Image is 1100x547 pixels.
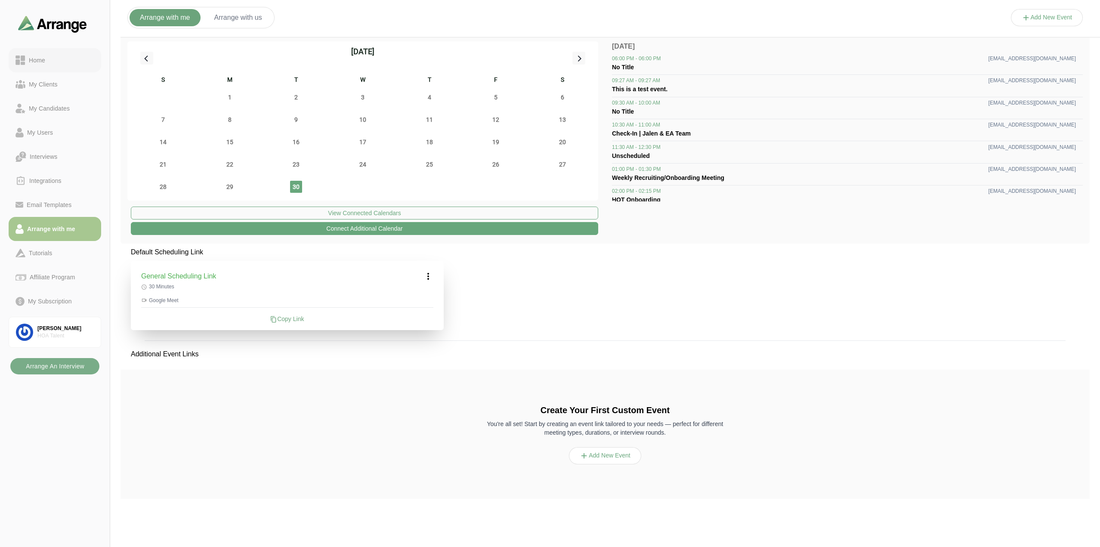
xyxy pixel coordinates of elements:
[357,136,369,148] span: Wednesday, September 17, 2025
[612,130,691,137] span: Check-In | Jalen & EA Team
[423,158,436,170] span: Thursday, September 25, 2025
[130,9,201,26] button: Arrange with me
[612,196,661,203] span: HOT Onboarding
[9,145,101,169] a: Interviews
[25,79,61,90] div: My Clients
[490,114,502,126] span: Friday, September 12, 2025
[612,77,660,84] span: 09:27 AM - 09:27 AM
[612,121,660,128] span: 10:30 AM - 11:00 AM
[9,121,101,145] a: My Users
[25,358,84,374] b: Arrange An Interview
[141,315,433,323] div: Copy Link
[9,289,101,313] a: My Subscription
[25,248,56,258] div: Tutorials
[131,207,598,219] button: View Connected Calendars
[989,99,1076,106] span: [EMAIL_ADDRESS][DOMAIN_NAME]
[556,114,569,126] span: Saturday, September 13, 2025
[423,136,436,148] span: Thursday, September 18, 2025
[9,193,101,217] a: Email Templates
[131,247,444,257] p: Default Scheduling Link
[37,332,94,340] div: HOA Talent
[141,271,216,281] h3: General Scheduling Link
[612,86,667,93] span: This is a test event.
[481,420,729,437] p: You're all set! Start by creating an event link tailored to your needs — perfect for different me...
[9,169,101,193] a: Integrations
[989,144,1076,151] span: [EMAIL_ADDRESS][DOMAIN_NAME]
[612,108,634,115] span: No Title
[263,75,330,86] div: T
[224,136,236,148] span: Monday, September 15, 2025
[612,188,661,195] span: 02:00 PM - 02:15 PM
[290,91,302,103] span: Tuesday, September 2, 2025
[612,99,660,106] span: 09:30 AM - 10:00 AM
[330,75,396,86] div: W
[26,176,65,186] div: Integrations
[25,55,49,65] div: Home
[357,114,369,126] span: Wednesday, September 10, 2025
[197,75,263,86] div: M
[290,136,302,148] span: Tuesday, September 16, 2025
[157,181,169,193] span: Sunday, September 28, 2025
[9,217,101,241] a: Arrange with me
[612,55,661,62] span: 06:00 PM - 06:00 PM
[26,272,78,282] div: Affiliate Program
[121,339,209,370] p: Additional Event Links
[490,91,502,103] span: Friday, September 5, 2025
[351,46,374,58] div: [DATE]
[490,158,502,170] span: Friday, September 26, 2025
[612,174,724,181] span: Weekly Recruiting/Onboarding Meeting
[989,77,1076,84] span: [EMAIL_ADDRESS][DOMAIN_NAME]
[612,41,1083,52] p: [DATE]
[9,96,101,121] a: My Candidates
[529,75,596,86] div: S
[290,181,302,193] span: Tuesday, September 30, 2025
[25,103,73,114] div: My Candidates
[24,224,79,234] div: Arrange with me
[357,158,369,170] span: Wednesday, September 24, 2025
[130,75,197,86] div: S
[224,91,236,103] span: Monday, September 1, 2025
[989,121,1076,128] span: [EMAIL_ADDRESS][DOMAIN_NAME]
[157,158,169,170] span: Sunday, September 21, 2025
[204,9,272,26] button: Arrange with us
[9,241,101,265] a: Tutorials
[290,158,302,170] span: Tuesday, September 23, 2025
[396,75,463,86] div: T
[157,114,169,126] span: Sunday, September 7, 2025
[9,72,101,96] a: My Clients
[24,127,56,138] div: My Users
[989,166,1076,173] span: [EMAIL_ADDRESS][DOMAIN_NAME]
[25,296,75,306] div: My Subscription
[224,114,236,126] span: Monday, September 8, 2025
[9,317,101,348] a: [PERSON_NAME]HOA Talent
[612,166,661,173] span: 01:00 PM - 01:30 PM
[569,447,641,464] button: Add New Event
[224,158,236,170] span: Monday, September 22, 2025
[9,48,101,72] a: Home
[10,358,99,374] button: Arrange An Interview
[37,325,94,332] div: [PERSON_NAME]
[989,55,1076,62] span: [EMAIL_ADDRESS][DOMAIN_NAME]
[612,144,661,151] span: 11:30 AM - 12:30 PM
[989,188,1076,195] span: [EMAIL_ADDRESS][DOMAIN_NAME]
[290,114,302,126] span: Tuesday, September 9, 2025
[1011,9,1083,26] button: Add New Event
[131,222,598,235] button: Connect Additional Calendar
[157,136,169,148] span: Sunday, September 14, 2025
[463,75,529,86] div: F
[423,91,436,103] span: Thursday, September 4, 2025
[9,265,101,289] a: Affiliate Program
[423,114,436,126] span: Thursday, September 11, 2025
[224,181,236,193] span: Monday, September 29, 2025
[141,297,433,304] p: Google Meet
[612,64,634,71] span: No Title
[357,91,369,103] span: Wednesday, September 3, 2025
[26,151,61,162] div: Interviews
[23,200,75,210] div: Email Templates
[612,152,650,159] span: Unscheduled
[556,158,569,170] span: Saturday, September 27, 2025
[556,91,569,103] span: Saturday, September 6, 2025
[481,404,729,416] h2: Create Your First Custom Event
[141,283,433,290] p: 30 Minutes
[18,15,87,32] img: arrangeai-name-small-logo.4d2b8aee.svg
